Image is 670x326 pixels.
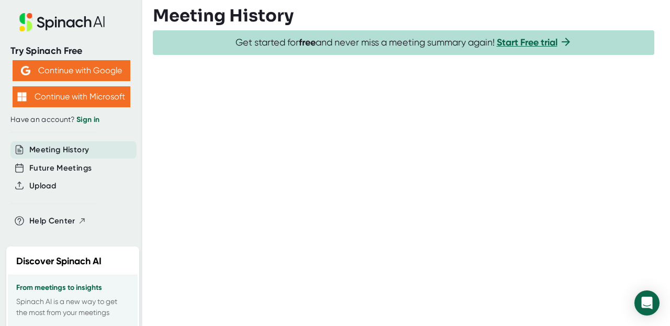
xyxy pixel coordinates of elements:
[16,284,129,292] h3: From meetings to insights
[29,215,75,227] span: Help Center
[10,45,132,57] div: Try Spinach Free
[13,86,130,107] button: Continue with Microsoft
[13,60,130,81] button: Continue with Google
[29,162,92,174] button: Future Meetings
[10,115,132,125] div: Have an account?
[153,6,294,26] h3: Meeting History
[634,290,660,316] div: Open Intercom Messenger
[497,37,557,48] a: Start Free trial
[16,254,102,268] h2: Discover Spinach AI
[29,180,56,192] button: Upload
[76,115,99,124] a: Sign in
[299,37,316,48] b: free
[21,66,30,75] img: Aehbyd4JwY73AAAAAElFTkSuQmCC
[16,296,129,318] p: Spinach AI is a new way to get the most from your meetings
[29,215,86,227] button: Help Center
[29,144,89,156] button: Meeting History
[236,37,572,49] span: Get started for and never miss a meeting summary again!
